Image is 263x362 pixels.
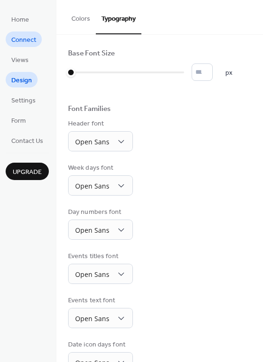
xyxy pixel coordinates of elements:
[225,68,232,78] span: px
[68,49,115,59] div: Base Font Size
[11,55,29,65] span: Views
[6,11,35,27] a: Home
[6,163,49,180] button: Upgrade
[68,340,131,350] div: Date icon days font
[75,314,109,323] span: Open Sans
[68,163,131,173] div: Week days font
[11,35,36,45] span: Connect
[75,137,109,146] span: Open Sans
[68,296,131,306] div: Events text font
[6,92,41,108] a: Settings
[6,72,38,87] a: Design
[13,167,42,177] span: Upgrade
[68,104,111,114] div: Font Families
[75,181,109,190] span: Open Sans
[11,116,26,126] span: Form
[11,136,43,146] span: Contact Us
[68,207,131,217] div: Day numbers font
[75,226,109,235] span: Open Sans
[6,31,42,47] a: Connect
[6,112,31,128] a: Form
[68,252,131,261] div: Events titles font
[6,133,49,148] a: Contact Us
[68,119,131,129] div: Header font
[11,76,32,86] span: Design
[6,52,34,67] a: Views
[75,270,109,279] span: Open Sans
[11,15,29,25] span: Home
[11,96,36,106] span: Settings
